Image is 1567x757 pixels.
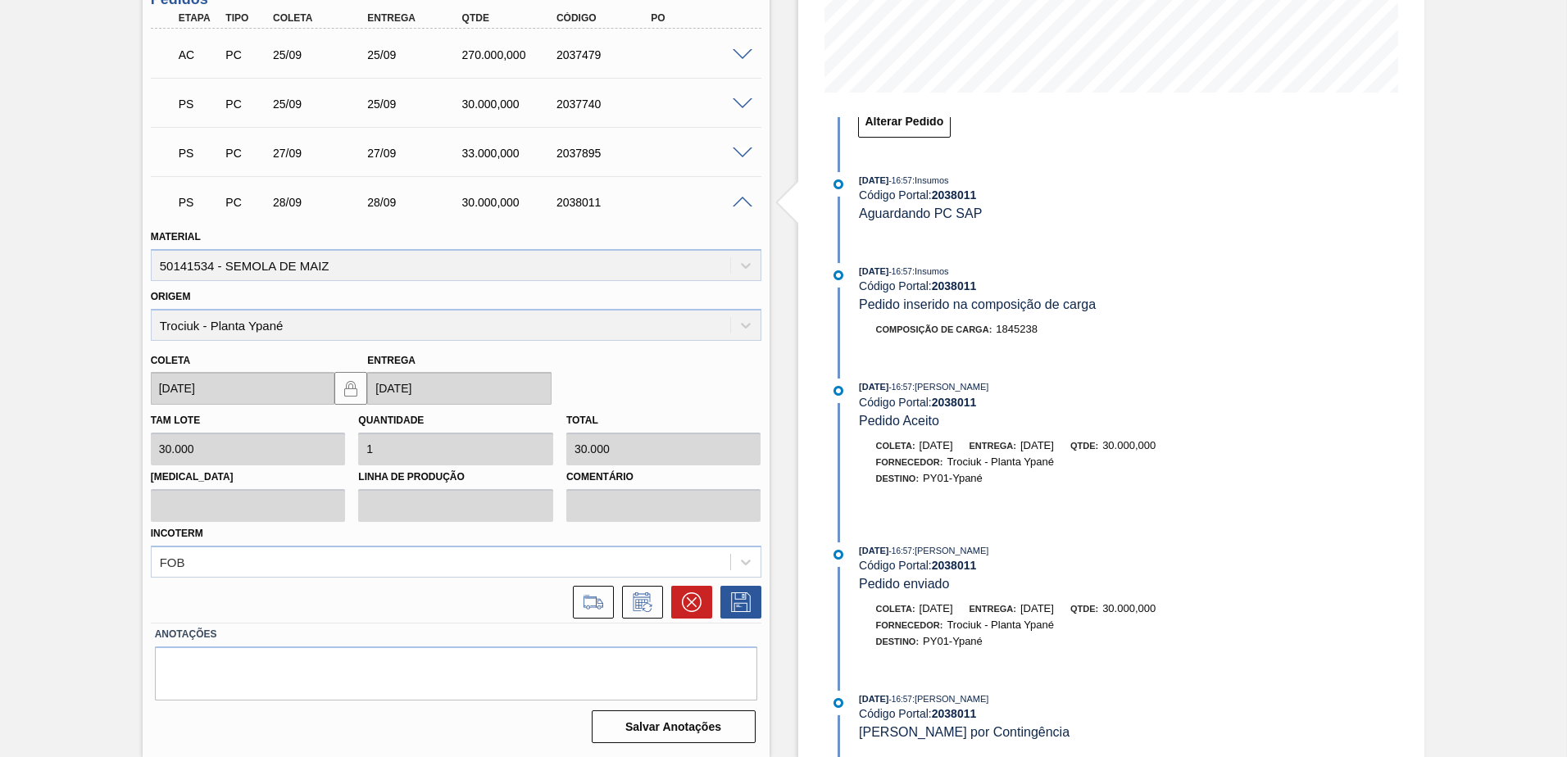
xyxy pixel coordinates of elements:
span: 1845238 [996,323,1038,335]
div: Qtde [458,12,564,24]
span: : [PERSON_NAME] [912,382,989,392]
label: Linha de Produção [358,465,553,489]
span: [DATE] [859,382,888,392]
span: [DATE] [859,175,888,185]
span: : Insumos [912,266,949,276]
span: [DATE] [920,439,953,451]
img: atual [833,386,843,396]
div: Aguardando PC SAP [175,86,224,122]
div: 25/09/2025 [269,97,375,111]
img: atual [833,179,843,189]
strong: 2038011 [932,396,977,409]
span: Coleta: [876,441,915,451]
label: Coleta [151,355,190,366]
span: Pedido Aceito [859,414,939,428]
div: Aguardando Composição de Carga [175,37,224,73]
div: Aguardando PC SAP [175,184,224,220]
div: Aguardando PC SAP [175,135,224,171]
div: PO [647,12,752,24]
span: Pedido inserido na composição de carga [859,297,1096,311]
div: Código Portal: [859,188,1248,202]
span: 30.000,000 [1102,602,1156,614]
span: - 16:57 [889,546,912,555]
div: Pedido de Compra [221,147,270,160]
span: 30.000,000 [1102,439,1156,451]
span: Composição de Carga : [876,324,992,334]
label: Origem [151,291,191,302]
label: Entrega [367,355,416,366]
div: Pedido de Compra [221,48,270,61]
strong: 2038011 [932,279,977,292]
span: PY01-Ypané [923,472,983,484]
div: Pedido de Compra [221,97,270,111]
div: 33.000,000 [458,147,564,160]
div: Código Portal: [859,559,1248,572]
span: Trociuk - Planta Ypané [947,456,1054,468]
span: [PERSON_NAME] por Contingência [859,725,1070,739]
div: Pedido de Compra [221,196,270,209]
label: Comentário [566,465,761,489]
div: 28/09/2025 [269,196,375,209]
label: Total [566,415,598,426]
span: Qtde: [1070,604,1098,614]
p: PS [179,196,220,209]
div: FOB [160,555,185,569]
div: Ir para Composição de Carga [565,586,614,619]
span: : [PERSON_NAME] [912,694,989,704]
span: PY01-Ypané [923,635,983,647]
span: Entrega: [970,604,1016,614]
p: AC [179,48,220,61]
div: Cancelar pedido [663,586,712,619]
div: Informar alteração no pedido [614,586,663,619]
div: Código Portal: [859,707,1248,720]
img: locked [341,378,361,398]
span: : Insumos [912,175,949,185]
span: [DATE] [859,266,888,276]
img: atual [833,270,843,280]
div: 25/09/2025 [363,97,469,111]
span: Fornecedor: [876,457,943,467]
div: 30.000,000 [458,196,564,209]
input: dd/mm/yyyy [367,372,552,405]
label: Quantidade [358,415,424,426]
strong: 2038011 [932,188,977,202]
span: : [PERSON_NAME] [912,546,989,555]
div: 2037895 [552,147,658,160]
label: Anotações [155,623,757,646]
div: 30.000,000 [458,97,564,111]
span: [DATE] [1020,602,1054,614]
span: [DATE] [859,546,888,555]
span: Fornecedor: [876,620,943,630]
span: Qtde: [1070,441,1098,451]
img: atual [833,550,843,560]
div: 25/09/2025 [269,48,375,61]
label: Incoterm [151,528,203,539]
strong: 2038011 [932,707,977,720]
img: atual [833,698,843,708]
div: Etapa [175,12,224,24]
div: 270.000,000 [458,48,564,61]
div: 27/09/2025 [269,147,375,160]
div: 28/09/2025 [363,196,469,209]
div: Coleta [269,12,375,24]
div: 2037740 [552,97,658,111]
div: Código Portal: [859,396,1248,409]
span: Entrega: [970,441,1016,451]
input: dd/mm/yyyy [151,372,335,405]
button: locked [334,372,367,405]
div: Código Portal: [859,279,1248,292]
div: 27/09/2025 [363,147,469,160]
span: [DATE] [1020,439,1054,451]
button: Alterar Pedido [858,105,952,138]
label: [MEDICAL_DATA] [151,465,346,489]
strong: 2038011 [932,559,977,572]
div: 2037479 [552,48,658,61]
div: Salvar Pedido [712,586,761,619]
span: - 16:57 [889,267,912,276]
span: Destino: [876,474,920,483]
p: PS [179,97,220,111]
span: Aguardando PC SAP [859,206,982,220]
span: Pedido enviado [859,577,949,591]
button: Salvar Anotações [592,710,756,743]
span: - 16:57 [889,176,912,185]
